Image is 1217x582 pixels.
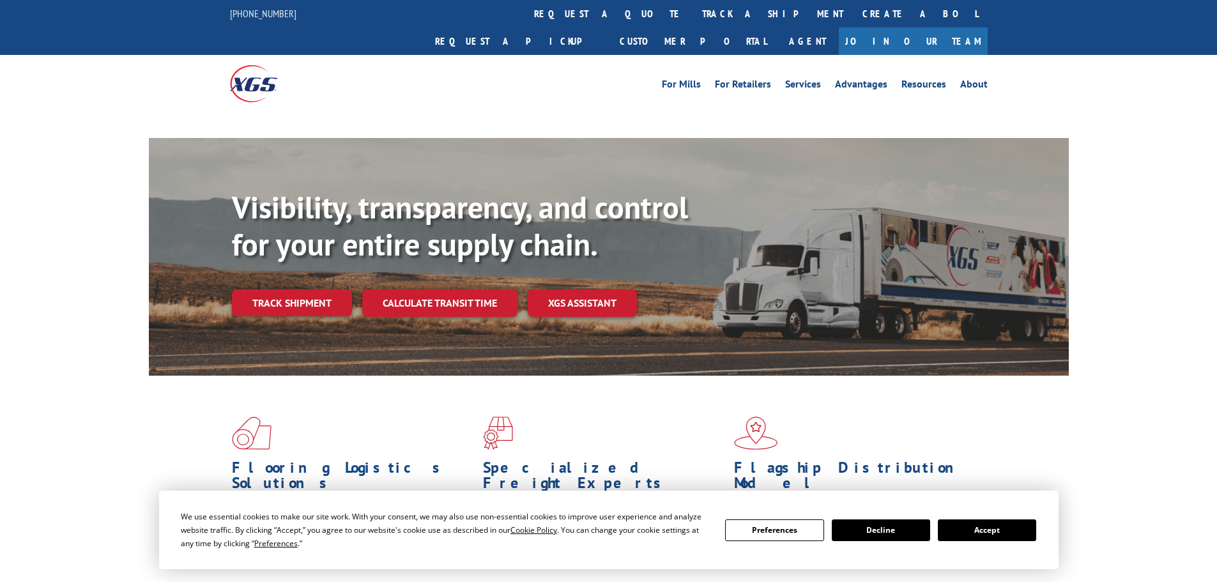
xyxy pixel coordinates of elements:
[734,460,976,497] h1: Flagship Distribution Model
[776,27,839,55] a: Agent
[483,417,513,450] img: xgs-icon-focused-on-flooring-red
[734,417,778,450] img: xgs-icon-flagship-distribution-model-red
[425,27,610,55] a: Request a pickup
[725,519,823,541] button: Preferences
[510,525,557,535] span: Cookie Policy
[785,79,821,93] a: Services
[232,187,688,264] b: Visibility, transparency, and control for your entire supply chain.
[483,460,724,497] h1: Specialized Freight Experts
[832,519,930,541] button: Decline
[715,79,771,93] a: For Retailers
[839,27,988,55] a: Join Our Team
[232,417,272,450] img: xgs-icon-total-supply-chain-intelligence-red
[254,538,298,549] span: Preferences
[232,460,473,497] h1: Flooring Logistics Solutions
[362,289,517,317] a: Calculate transit time
[230,7,296,20] a: [PHONE_NUMBER]
[610,27,776,55] a: Customer Portal
[835,79,887,93] a: Advantages
[662,79,701,93] a: For Mills
[528,289,637,317] a: XGS ASSISTANT
[159,491,1059,569] div: Cookie Consent Prompt
[232,289,352,316] a: Track shipment
[938,519,1036,541] button: Accept
[960,79,988,93] a: About
[181,510,710,550] div: We use essential cookies to make our site work. With your consent, we may also use non-essential ...
[901,79,946,93] a: Resources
